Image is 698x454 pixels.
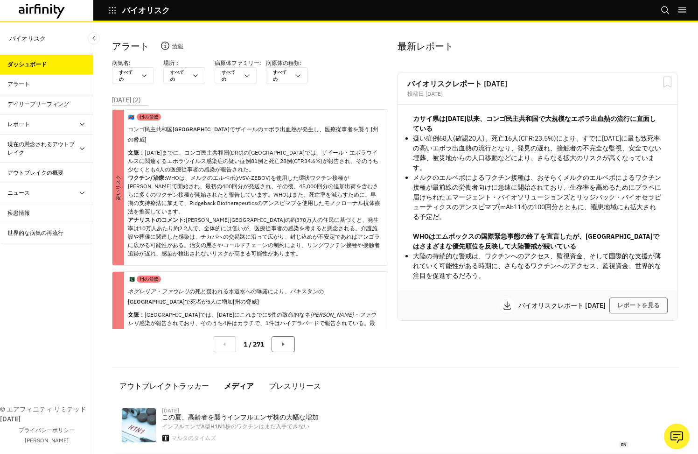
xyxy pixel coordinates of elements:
div: すべての [119,69,136,83]
p: 🇵🇰 [128,275,135,284]
div: ニュース [7,189,30,197]
p: メルクのエルベボによるワクチン接種は、おそらくメルクのエルベボによるワクチン接種が最前線の労働者向けに急速に開始されており、生存率を高めるためにブラペに届けられたエマージェント・バイオソリューシ... [413,173,662,222]
button: 次のページ [272,336,295,352]
font: 高い [114,190,122,200]
p: 🇨🇩 [128,113,135,121]
div: すべての [273,69,290,83]
p: アラート [112,39,149,53]
strong: アナリストのコメント: [128,216,186,223]
div: ダッシュボード [7,60,47,69]
div: レポート [7,120,30,128]
p: 州の脅威 [140,276,158,283]
p: [GEOGRAPHIC_DATA]では、[DATE]にこれまでに5件の致命的なネ 感染が報告されており、そのうち4件はカラチで、1件はハイデラバードで報告されている。最新の症例はカラチ・セントラ... [128,311,380,428]
span: インフルエンザA型H1N1株のワクチンはまだ入手できない [162,423,309,430]
i: ネグレリア・ファウレリ [128,288,189,295]
p: コンゴ民主共和国[GEOGRAPHIC_DATA]でザイールのエボラ出血熱が発生し、医療従事者を襲う [州の脅威] [128,124,380,145]
button: バイオリスク [108,2,170,18]
svg: ブックマークレポート [662,76,673,88]
span: EN [619,442,628,448]
p: 病原体の種類: [266,59,301,67]
p: 病気名: [112,59,131,67]
div: 投稿日 [DATE] [407,91,668,97]
strong: WHOはエムポックスの国際緊急事態の終了を宣言したが、[GEOGRAPHIC_DATA]ではさまざまな優先順位を反映して大陸警戒が続いている [413,232,659,250]
a: [DATE]この夏、高齢者を襲うインフルエンザ株の大幅な増加インフルエンザA型H1N1株のワクチンはまだ入手できないマルタのタイムズEN [114,402,677,454]
button: アナリストに質問する [664,424,690,449]
font: リスク [114,175,122,190]
div: 疾患情報 [7,209,30,217]
strong: ワクチン/治療: [128,174,166,181]
p: 場所： [163,59,180,67]
img: icon-512.png [162,435,169,441]
p: 疑い症例68人(確認20人)、死亡16人(CFR:23.5%)により、すでに[DATE]に最も致死率の高いエボラ出血熱の流行となり、発見の遅れ、接触者の不完全な監視、安全でない埋葬、被災地からの... [413,134,662,173]
p: 1 / 271 [244,340,264,349]
p: ) [112,95,141,105]
strong: 文脈： [128,149,145,156]
div: 世界的な病気の再流行 [7,229,63,237]
p: バイオリスクレポート [DATE] [518,302,609,309]
div: [DATE] [162,408,179,413]
p: 州の脅威 [140,113,158,121]
p: バイオリスク [122,6,170,14]
div: 現在の懸念されるアウトブレイク [7,140,78,157]
p: 最新レポート [398,39,676,53]
button: レポートを見る [609,298,668,313]
div: すべての [170,69,187,83]
div: マルタのタイムズ [171,435,216,441]
p: の死と疑われる水道水への曝露により、パキスタンの[GEOGRAPHIC_DATA]で死者が5人に増加[州の脅威] [128,286,380,307]
button: サイドバーを閉じる [88,32,100,44]
div: メディア [224,379,254,393]
p: [DATE]までに、コンゴ民主共和国(DRC)の[GEOGRAPHIC_DATA]では、ザイール・エボラウイルスに関連するエボラウイルス感染症の疑い症例81例と死亡28例(CFR34.6%)が報... [128,149,380,258]
div: すべての [222,69,238,83]
a: [PERSON_NAME] [25,436,69,445]
strong: 文脈： [128,311,145,318]
div: デイリーブリーフィング [7,100,69,108]
div: アラート [7,80,30,88]
p: 大陸の持続的な警戒は、ワクチンへのアクセス、監視資金、そして国際的な支援が薄れていく可能性がある時期に、さらなるワクチンへのアクセス、監視資金、世界的な注目を促進するだろう。 [413,251,662,281]
h2: バイオリスクレポート [DATE] [407,80,668,87]
p: 病原体ファミリー: [215,59,261,67]
a: プライバシーポリシー [19,426,75,434]
div: アウトブレイクトラッカー [119,379,209,393]
p: バイオリスク [9,30,46,47]
img: 3653a1e65a6b788a3d8b610af7a7a511fafe6bbd-1757864245-ac45b2ef-1200x630.jpg [122,408,156,442]
div: アウトブレイクの概要 [7,169,63,177]
button: 前のページ [213,336,236,352]
font: [DATE] (2 [112,96,139,104]
div: プレスリリース [269,379,321,393]
strong: カサイ県は[DATE]以来、コンゴ民主共和国で大規模なエボラ出血熱の流行に直面している [413,114,656,133]
p: この夏、高齢者を襲うインフルエンザ株の大幅な増加 [162,413,628,421]
button: 捜索 [661,2,670,18]
p: 情報 [172,41,183,54]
